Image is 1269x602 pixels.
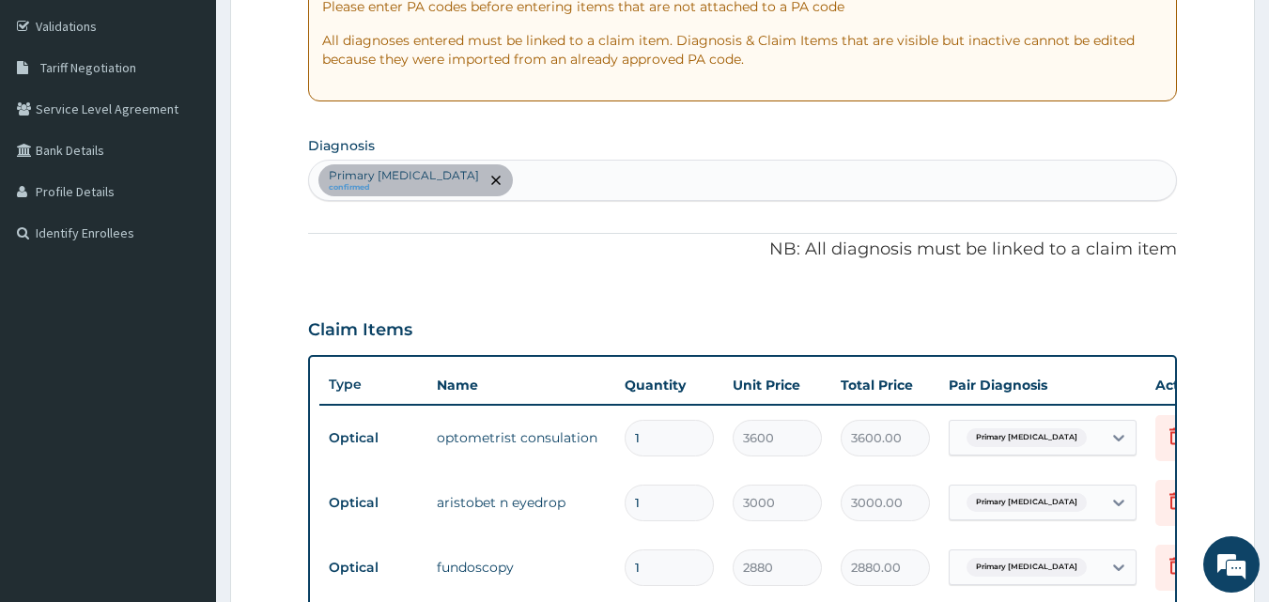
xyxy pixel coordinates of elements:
th: Pair Diagnosis [939,366,1146,404]
td: optometrist consulation [427,419,615,456]
th: Type [319,367,427,402]
span: remove selection option [487,172,504,189]
p: All diagnoses entered must be linked to a claim item. Diagnosis & Claim Items that are visible bu... [322,31,1164,69]
p: Primary [MEDICAL_DATA] [329,168,479,183]
div: Chat with us now [98,105,316,130]
textarea: Type your message and hit 'Enter' [9,402,358,468]
span: Primary [MEDICAL_DATA] [967,493,1087,512]
th: Unit Price [723,366,831,404]
span: We're online! [109,181,259,371]
span: Tariff Negotiation [40,59,136,76]
small: confirmed [329,183,479,193]
div: Minimize live chat window [308,9,353,54]
th: Total Price [831,366,939,404]
h3: Claim Items [308,320,412,341]
td: Optical [319,550,427,585]
img: d_794563401_company_1708531726252_794563401 [35,94,76,141]
p: NB: All diagnosis must be linked to a claim item [308,238,1178,262]
th: Name [427,366,615,404]
th: Actions [1146,366,1240,404]
label: Diagnosis [308,136,375,155]
span: Primary [MEDICAL_DATA] [967,428,1087,447]
td: Optical [319,486,427,520]
span: Primary [MEDICAL_DATA] [967,558,1087,577]
td: aristobet n eyedrop [427,484,615,521]
th: Quantity [615,366,723,404]
td: Optical [319,421,427,455]
td: fundoscopy [427,548,615,586]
